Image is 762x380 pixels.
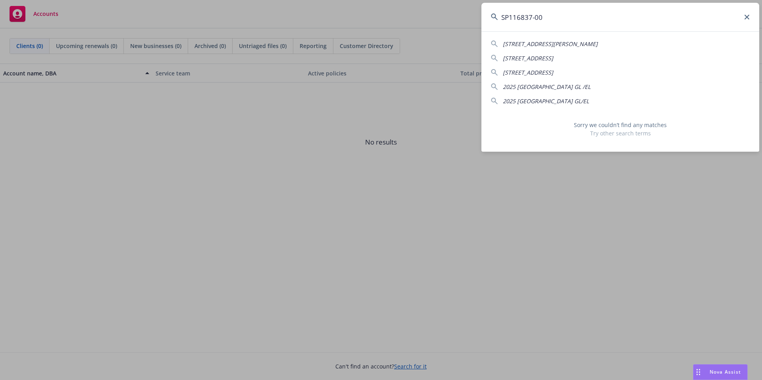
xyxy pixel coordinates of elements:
span: [STREET_ADDRESS] [503,54,553,62]
span: Try other search terms [491,129,750,137]
span: [STREET_ADDRESS] [503,69,553,76]
span: Nova Assist [710,368,741,375]
div: Drag to move [693,365,703,380]
span: 2025 [GEOGRAPHIC_DATA] GL /EL [503,83,591,91]
span: 2025 [GEOGRAPHIC_DATA] GL/EL [503,97,589,105]
span: Sorry we couldn’t find any matches [491,121,750,129]
input: Search... [481,3,759,31]
span: [STREET_ADDRESS][PERSON_NAME] [503,40,598,48]
button: Nova Assist [693,364,748,380]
